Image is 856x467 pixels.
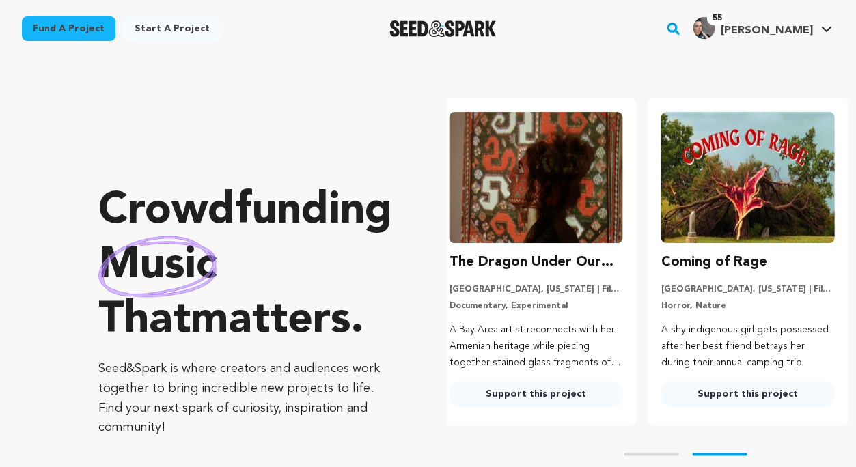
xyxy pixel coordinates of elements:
[449,322,622,371] p: A Bay Area artist reconnects with her Armenian heritage while piecing together stained glass frag...
[449,382,622,406] a: Support this project
[191,299,350,343] span: matters
[449,112,622,243] img: The Dragon Under Our Feet image
[98,184,392,348] p: Crowdfunding that .
[389,20,497,37] a: Seed&Spark Homepage
[690,14,834,43] span: Jenny W.'s Profile
[449,284,622,295] p: [GEOGRAPHIC_DATA], [US_STATE] | Film Feature
[690,14,834,39] a: Jenny W.'s Profile
[706,12,727,25] span: 55
[449,300,622,311] p: Documentary, Experimental
[661,112,834,243] img: Coming of Rage image
[124,16,221,41] a: Start a project
[98,236,217,296] img: hand sketched image
[693,17,812,39] div: Jenny W.'s Profile
[449,251,622,273] h3: The Dragon Under Our Feet
[720,25,812,36] span: [PERSON_NAME]
[22,16,115,41] a: Fund a project
[661,284,834,295] p: [GEOGRAPHIC_DATA], [US_STATE] | Film Short
[661,382,834,406] a: Support this project
[661,300,834,311] p: Horror, Nature
[98,359,392,438] p: Seed&Spark is where creators and audiences work together to bring incredible new projects to life...
[389,20,497,37] img: Seed&Spark Logo Dark Mode
[693,17,715,39] img: picture.jpeg
[661,322,834,371] p: A shy indigenous girl gets possessed after her best friend betrays her during their annual campin...
[661,251,767,273] h3: Coming of Rage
